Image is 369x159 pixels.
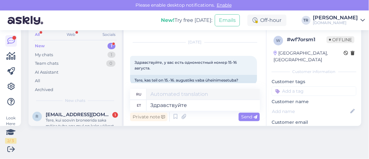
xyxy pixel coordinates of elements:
div: AI Assistant [35,69,58,76]
div: et [137,100,141,111]
div: [PERSON_NAME] [313,15,358,20]
input: Add name [272,108,349,115]
div: Try free [DATE]: [161,17,212,24]
div: 2 / 3 [5,138,16,144]
div: Customer information [272,69,356,75]
div: All [34,30,41,39]
p: [EMAIL_ADDRESS][DOMAIN_NAME] [272,126,356,132]
button: Emails [215,14,240,26]
div: ru [136,89,142,100]
span: Здравствуйте, у вас есть одноместный номер 15-16 августа. [135,60,238,70]
div: Web [66,30,77,39]
span: r [36,114,39,119]
div: All [35,78,40,84]
input: Add a tag [272,86,356,96]
div: [GEOGRAPHIC_DATA], [GEOGRAPHIC_DATA] [273,50,344,63]
div: Archived [35,87,53,93]
div: Socials [101,30,117,39]
span: Offline [326,36,354,43]
div: New [35,43,45,49]
p: Customer tags [272,78,356,85]
div: Look Here [5,115,16,144]
b: New! [161,17,175,23]
div: Tere, kui soovin broneerida saka mõisa tuba aga mul on kaks väikeat last kes magavad meie kõrval ... [46,117,118,129]
div: Tere, kas teil on 15.-16. augustiks vaba üheinimesetuba? [130,75,257,86]
div: Private note [130,113,168,121]
div: 1 [112,112,118,118]
div: 1 [108,43,115,49]
div: 0 [106,60,115,67]
p: Customer name [272,98,356,105]
p: Customer email [272,119,356,126]
a: [PERSON_NAME][DOMAIN_NAME] [313,15,365,25]
div: 1 [108,52,115,58]
span: Enable [215,2,234,8]
div: TR [302,16,311,25]
span: regatzzya@gmail.com [46,112,112,117]
span: Send [241,114,257,120]
div: My chats [35,52,53,58]
div: Team chats [35,60,58,67]
span: New chats [65,98,85,103]
span: w [276,38,280,43]
div: # wf7orsm1 [287,36,326,43]
div: [DOMAIN_NAME] [313,20,358,25]
textarea: Здравствуйте [147,100,260,111]
div: [DATE] [130,39,260,45]
div: Off-hour [247,15,287,26]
